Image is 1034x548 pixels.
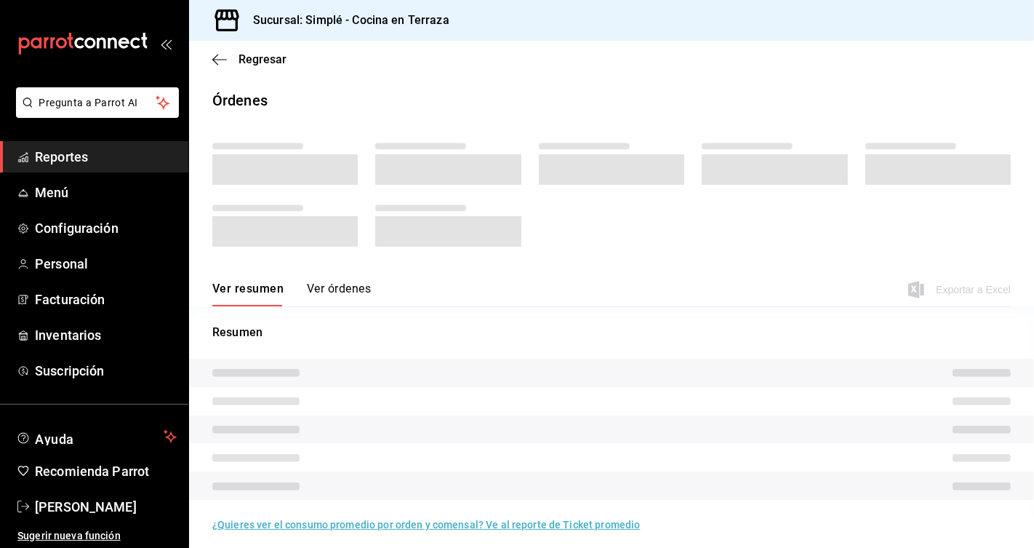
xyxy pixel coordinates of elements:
span: Recomienda Parrot [35,461,177,481]
button: Pregunta a Parrot AI [16,87,179,118]
span: Personal [35,254,177,274]
p: Resumen [212,324,1011,341]
span: Pregunta a Parrot AI [39,95,156,111]
span: Facturación [35,290,177,309]
div: navigation tabs [212,282,371,306]
span: Configuración [35,218,177,238]
button: Ver resumen [212,282,284,306]
div: Órdenes [212,90,268,111]
button: Ver órdenes [307,282,371,306]
span: Inventarios [35,325,177,345]
span: Suscripción [35,361,177,381]
span: [PERSON_NAME] [35,497,177,517]
span: Regresar [239,52,286,66]
span: Ayuda [35,428,158,445]
span: Menú [35,183,177,202]
a: ¿Quieres ver el consumo promedio por orden y comensal? Ve al reporte de Ticket promedio [212,519,640,531]
button: Regresar [212,52,286,66]
h3: Sucursal: Simplé - Cocina en Terraza [241,12,449,29]
span: Sugerir nueva función [17,528,177,544]
button: open_drawer_menu [160,38,172,49]
span: Reportes [35,147,177,167]
a: Pregunta a Parrot AI [10,106,179,121]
